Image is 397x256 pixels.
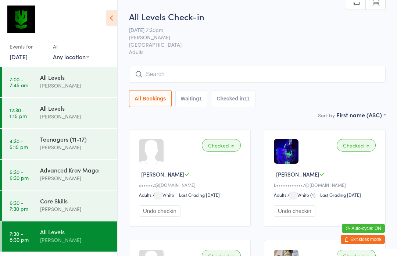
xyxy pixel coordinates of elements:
div: Checked in [202,139,241,152]
span: Adults [129,48,386,56]
span: [PERSON_NAME] [129,33,374,41]
div: [PERSON_NAME] [40,81,111,90]
div: Adults [139,192,151,198]
button: Auto-cycle: ON [342,224,385,233]
div: Advanced Krav Maga [40,166,111,174]
button: Exit kiosk mode [341,235,385,244]
span: / White (4) – Last Grading [DATE] [287,192,361,198]
div: a•••••2@[DOMAIN_NAME] [139,182,243,188]
button: Waiting1 [175,90,208,107]
div: Core Skills [40,197,111,205]
button: Checked in11 [211,90,255,107]
input: Search [129,66,386,83]
div: Teenagers (11-17) [40,135,111,143]
span: [GEOGRAPHIC_DATA] [129,41,374,48]
label: Sort by [318,111,335,119]
div: Any location [53,53,89,61]
img: Krav Maga Defence Institute [7,6,35,33]
a: 7:00 -7:45 amAll Levels[PERSON_NAME] [2,67,117,97]
span: [PERSON_NAME] [141,170,185,178]
a: 6:30 -7:30 pmCore Skills[PERSON_NAME] [2,191,117,221]
img: image1750305105.png [274,139,298,164]
div: Checked in [337,139,376,152]
time: 7:00 - 7:45 am [10,76,28,88]
a: [DATE] [10,53,28,61]
div: All Levels [40,228,111,236]
button: All Bookings [129,90,172,107]
time: 4:30 - 5:15 pm [10,138,28,150]
a: 5:30 -6:30 pmAdvanced Krav Maga[PERSON_NAME] [2,160,117,190]
button: Undo checkin [139,205,180,217]
div: 1 [199,96,202,102]
time: 6:30 - 7:30 pm [10,200,28,211]
span: [PERSON_NAME] [276,170,319,178]
div: Adults [274,192,286,198]
div: b••••••••••••7@[DOMAIN_NAME] [274,182,378,188]
a: 7:30 -8:30 pmAll Levels[PERSON_NAME] [2,221,117,252]
time: 5:30 - 6:30 pm [10,169,29,181]
button: Undo checkin [274,205,315,217]
div: All Levels [40,104,111,112]
a: 4:30 -5:15 pmTeenagers (11-17)[PERSON_NAME] [2,129,117,159]
div: All Levels [40,73,111,81]
div: [PERSON_NAME] [40,236,111,244]
div: 11 [244,96,250,102]
time: 12:30 - 1:15 pm [10,107,27,119]
div: At [53,40,89,53]
a: 12:30 -1:15 pmAll Levels[PERSON_NAME] [2,98,117,128]
div: [PERSON_NAME] [40,205,111,213]
time: 7:30 - 8:30 pm [10,231,29,242]
div: [PERSON_NAME] [40,174,111,182]
div: First name (ASC) [336,111,386,119]
span: [DATE] 7:30pm [129,26,374,33]
h2: All Levels Check-in [129,10,386,22]
div: [PERSON_NAME] [40,143,111,152]
span: / White – Last Grading [DATE] [153,192,220,198]
div: Events for [10,40,46,53]
div: [PERSON_NAME] [40,112,111,121]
